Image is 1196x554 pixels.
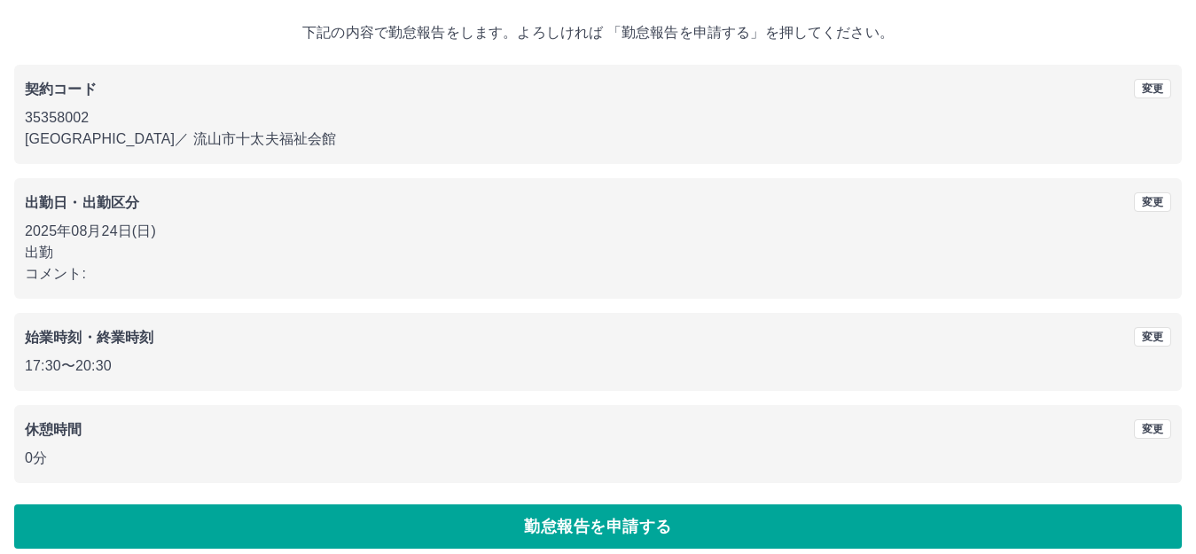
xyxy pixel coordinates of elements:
b: 契約コード [25,82,97,97]
p: 下記の内容で勤怠報告をします。よろしければ 「勤怠報告を申請する」を押してください。 [14,22,1182,43]
button: 変更 [1134,79,1171,98]
button: 変更 [1134,327,1171,347]
p: 2025年08月24日(日) [25,221,1171,242]
p: 0分 [25,448,1171,469]
button: 変更 [1134,419,1171,439]
b: 休憩時間 [25,422,82,437]
b: 始業時刻・終業時刻 [25,330,153,345]
button: 変更 [1134,192,1171,212]
p: 17:30 〜 20:30 [25,355,1171,377]
p: コメント: [25,263,1171,285]
p: [GEOGRAPHIC_DATA] ／ 流山市十太夫福祉会館 [25,129,1171,150]
p: 出勤 [25,242,1171,263]
b: 出勤日・出勤区分 [25,195,139,210]
button: 勤怠報告を申請する [14,504,1182,549]
p: 35358002 [25,107,1171,129]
